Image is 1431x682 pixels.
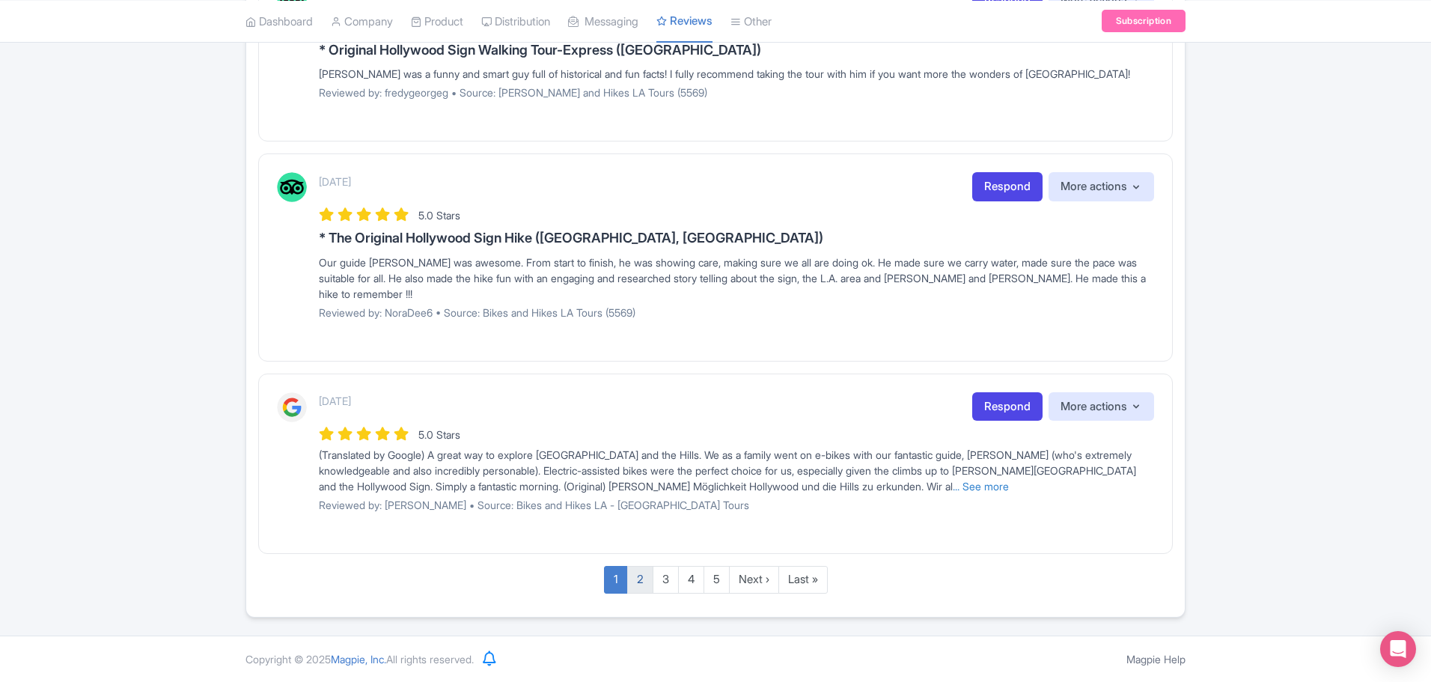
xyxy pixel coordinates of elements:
a: 1 [604,566,628,594]
h3: * Original Hollywood Sign Walking Tour-Express ([GEOGRAPHIC_DATA]) [319,43,1154,58]
a: Subscription [1102,10,1186,32]
a: 2 [627,566,653,594]
a: Distribution [481,1,550,42]
a: 5 [704,566,730,594]
a: Last » [778,566,828,594]
a: Company [331,1,393,42]
div: [PERSON_NAME] was a funny and smart guy full of historical and fun facts! I fully recommend takin... [319,66,1154,82]
span: Magpie, Inc. [331,653,386,666]
div: Copyright © 2025 All rights reserved. [237,651,483,667]
span: 5.0 Stars [418,428,460,441]
img: Google Logo [277,392,307,422]
a: Respond [972,392,1043,421]
a: 3 [653,566,679,594]
button: More actions [1049,172,1154,201]
a: Other [730,1,772,42]
p: Reviewed by: fredygeorgeg • Source: [PERSON_NAME] and Hikes LA Tours (5569) [319,85,1154,100]
a: Magpie Help [1126,653,1186,666]
div: (Translated by Google) A great way to explore [GEOGRAPHIC_DATA] and the Hills. We as a family wen... [319,447,1154,494]
p: Reviewed by: [PERSON_NAME] • Source: Bikes and Hikes LA - [GEOGRAPHIC_DATA] Tours [319,497,1154,513]
img: Tripadvisor Logo [277,172,307,202]
p: Reviewed by: NoraDee6 • Source: Bikes and Hikes LA Tours (5569) [319,305,1154,320]
a: Product [411,1,463,42]
span: 5.0 Stars [418,209,460,222]
a: 4 [678,566,704,594]
p: [DATE] [319,393,351,409]
div: Open Intercom Messenger [1380,631,1416,667]
button: More actions [1049,392,1154,421]
a: Dashboard [245,1,313,42]
a: Next › [729,566,779,594]
a: ... See more [953,480,1009,493]
h3: * The Original Hollywood Sign Hike ([GEOGRAPHIC_DATA], [GEOGRAPHIC_DATA]) [319,231,1154,246]
a: Respond [972,172,1043,201]
a: Messaging [568,1,638,42]
p: [DATE] [319,174,351,189]
div: Our guide [PERSON_NAME] was awesome. From start to finish, he was showing care, making sure we al... [319,255,1154,302]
